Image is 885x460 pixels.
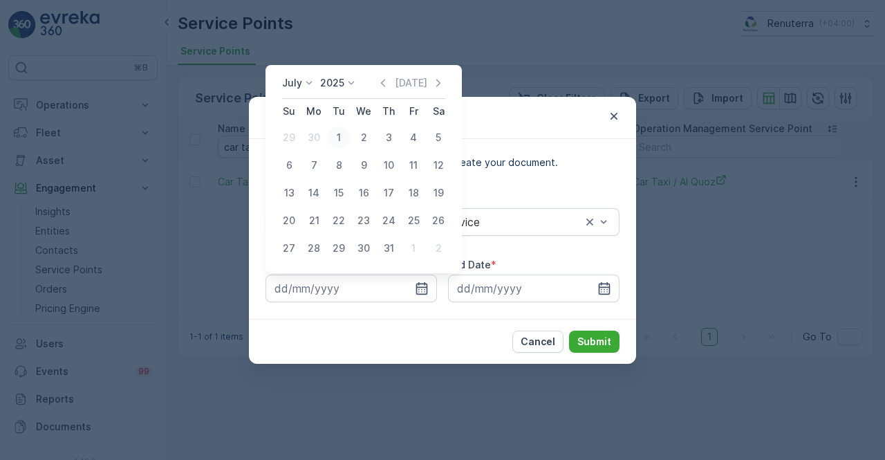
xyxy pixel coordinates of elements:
div: 1 [328,127,350,149]
div: 11 [402,154,425,176]
p: July [282,76,302,90]
div: 23 [353,210,375,232]
div: 30 [353,237,375,259]
div: 5 [427,127,449,149]
div: 2 [353,127,375,149]
th: Monday [301,99,326,124]
div: 7 [303,154,325,176]
div: 31 [378,237,400,259]
div: 30 [303,127,325,149]
div: 21 [303,210,325,232]
th: Thursday [376,99,401,124]
div: 4 [402,127,425,149]
th: Sunday [277,99,301,124]
th: Saturday [426,99,451,124]
div: 8 [328,154,350,176]
div: 3 [378,127,400,149]
input: dd/mm/yyyy [265,275,437,302]
div: 6 [278,154,300,176]
div: 24 [378,210,400,232]
div: 19 [427,182,449,204]
div: 17 [378,182,400,204]
p: Submit [577,335,611,349]
input: dd/mm/yyyy [448,275,619,302]
div: 22 [328,210,350,232]
p: Cancel [521,335,555,349]
div: 13 [278,182,300,204]
button: Submit [569,331,619,353]
p: [DATE] [395,76,427,90]
div: 26 [427,210,449,232]
div: 2 [427,237,449,259]
div: 14 [303,182,325,204]
div: 29 [278,127,300,149]
div: 27 [278,237,300,259]
div: 29 [328,237,350,259]
button: Cancel [512,331,563,353]
div: 28 [303,237,325,259]
div: 15 [328,182,350,204]
div: 1 [402,237,425,259]
div: 10 [378,154,400,176]
label: End Date [448,259,491,270]
div: 18 [402,182,425,204]
div: 20 [278,210,300,232]
div: 9 [353,154,375,176]
th: Wednesday [351,99,376,124]
th: Tuesday [326,99,351,124]
div: 16 [353,182,375,204]
th: Friday [401,99,426,124]
p: 2025 [320,76,344,90]
div: 12 [427,154,449,176]
div: 25 [402,210,425,232]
